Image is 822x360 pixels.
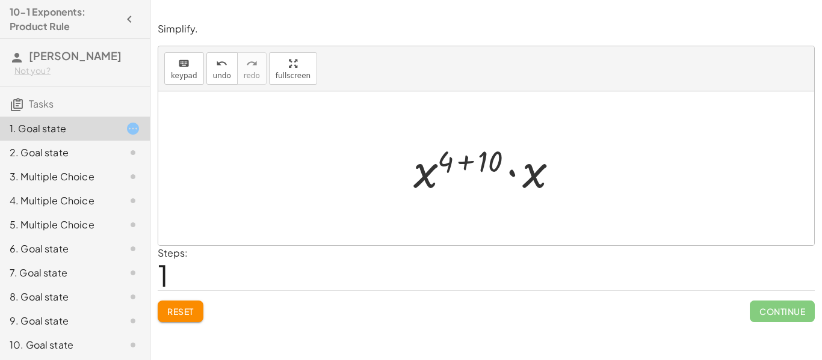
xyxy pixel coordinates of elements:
[10,218,107,232] div: 5. Multiple Choice
[29,49,122,63] span: [PERSON_NAME]
[10,242,107,256] div: 6. Goal state
[158,301,203,322] button: Reset
[244,72,260,80] span: redo
[158,246,188,259] label: Steps:
[10,5,119,34] h4: 10-1 Exponents: Product Rule
[167,306,194,317] span: Reset
[126,338,140,352] i: Task not started.
[10,314,107,328] div: 9. Goal state
[126,266,140,280] i: Task not started.
[213,72,231,80] span: undo
[10,194,107,208] div: 4. Multiple Choice
[10,338,107,352] div: 10. Goal state
[216,56,227,71] i: undo
[10,290,107,304] div: 8. Goal state
[126,194,140,208] i: Task not started.
[171,72,197,80] span: keypad
[276,72,311,80] span: fullscreen
[178,56,190,71] i: keyboard
[246,56,258,71] i: redo
[126,169,140,184] i: Task not started.
[29,97,54,110] span: Tasks
[126,242,140,256] i: Task not started.
[269,52,317,85] button: fullscreen
[126,290,140,304] i: Task not started.
[14,65,140,77] div: Not you?
[164,52,204,85] button: keyboardkeypad
[237,52,267,85] button: redoredo
[158,257,168,293] span: 1
[126,314,140,328] i: Task not started.
[206,52,238,85] button: undoundo
[126,145,140,160] i: Task not started.
[158,22,815,36] p: Simplify.
[126,121,140,136] i: Task started.
[126,218,140,232] i: Task not started.
[10,169,107,184] div: 3. Multiple Choice
[10,266,107,280] div: 7. Goal state
[10,121,107,136] div: 1. Goal state
[10,145,107,160] div: 2. Goal state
